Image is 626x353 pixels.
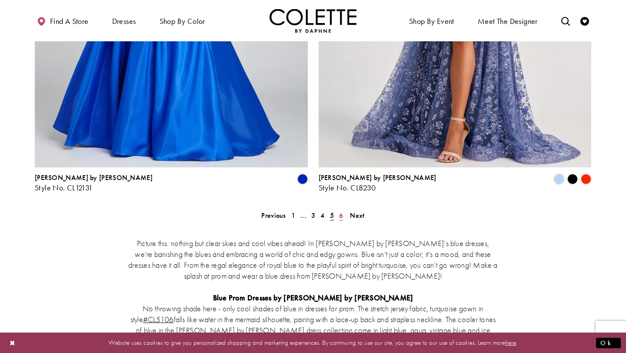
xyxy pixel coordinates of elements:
[409,17,454,26] span: Shop By Event
[35,174,153,192] div: Colette by Daphne Style No. CL12131
[5,335,20,350] button: Close Dialog
[319,183,376,193] span: Style No. CL8230
[110,9,138,33] span: Dresses
[297,174,308,184] i: Royal Blue
[270,9,356,33] img: Colette by Daphne
[505,338,516,347] a: here
[350,211,364,220] span: Next
[596,337,621,348] button: Submit Dialog
[112,17,136,26] span: Dresses
[35,183,93,193] span: Style No. CL12131
[554,174,564,184] i: Periwinkle
[160,17,205,26] span: Shop by color
[581,174,591,184] i: Scarlet
[270,9,356,33] a: Visit Home Page
[330,211,334,220] span: 5
[300,211,306,220] span: ...
[567,174,578,184] i: Black
[213,293,413,303] strong: Blue Prom Dresses by [PERSON_NAME] by [PERSON_NAME]
[289,209,298,222] a: 1
[143,314,174,324] a: Opens in new tab
[157,9,207,33] span: Shop by color
[63,337,563,349] p: Website uses cookies to give you personalized shopping and marketing experiences. By continuing t...
[311,211,315,220] span: 3
[319,174,436,192] div: Colette by Daphne Style No. CL8230
[559,9,572,33] a: Toggle search
[128,238,498,281] p: Picture this: nothing but clear skies and cool vibes ahead! In [PERSON_NAME] by [PERSON_NAME]’s b...
[578,9,591,33] a: Check Wishlist
[318,209,327,222] a: 4
[309,209,318,222] a: 3
[339,211,343,220] span: 6
[261,211,286,220] span: Previous
[259,209,288,222] a: Prev Page
[50,17,89,26] span: Find a store
[347,209,367,222] a: Next Page
[320,211,324,220] span: 4
[478,17,538,26] span: Meet the designer
[476,9,540,33] a: Meet the designer
[298,209,309,222] a: ...
[319,173,436,182] span: [PERSON_NAME] by [PERSON_NAME]
[407,9,456,33] span: Shop By Event
[336,209,346,222] a: 6
[327,209,336,222] span: Current page
[35,173,153,182] span: [PERSON_NAME] by [PERSON_NAME]
[35,9,90,33] a: Find a store
[291,211,295,220] span: 1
